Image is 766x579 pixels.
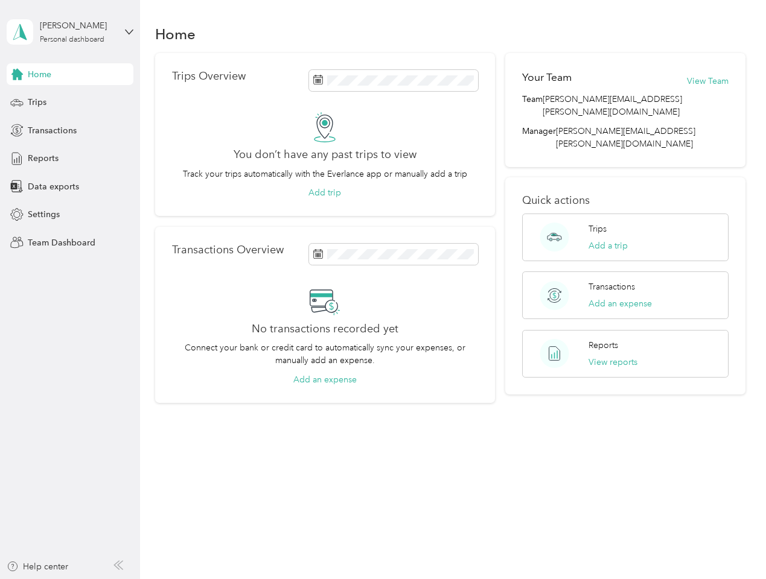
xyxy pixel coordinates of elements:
span: Team [522,93,543,118]
div: Personal dashboard [40,36,104,43]
h2: You don’t have any past trips to view [234,148,417,161]
span: Settings [28,208,60,221]
button: Add trip [308,186,341,199]
p: Trips Overview [172,70,246,83]
p: Connect your bank or credit card to automatically sync your expenses, or manually add an expense. [172,341,478,367]
p: Quick actions [522,194,728,207]
div: [PERSON_NAME] [40,19,115,32]
button: Add an expense [293,373,357,386]
button: View reports [589,356,637,369]
h2: No transactions recorded yet [252,323,398,335]
button: View Team [687,75,729,87]
span: Transactions [28,124,77,137]
p: Reports [589,339,618,352]
button: Help center [7,560,68,573]
p: Transactions Overview [172,244,284,256]
button: Add an expense [589,297,652,310]
span: Home [28,68,51,81]
span: Reports [28,152,59,165]
button: Add a trip [589,239,628,252]
span: [PERSON_NAME][EMAIL_ADDRESS][PERSON_NAME][DOMAIN_NAME] [543,93,728,118]
span: Manager [522,125,556,150]
span: Trips [28,96,46,109]
span: Data exports [28,180,79,193]
p: Track your trips automatically with the Everlance app or manually add a trip [183,168,467,180]
span: [PERSON_NAME][EMAIL_ADDRESS][PERSON_NAME][DOMAIN_NAME] [556,126,695,149]
h1: Home [155,28,196,40]
p: Trips [589,223,607,235]
span: Team Dashboard [28,236,95,249]
h2: Your Team [522,70,572,85]
p: Transactions [589,280,635,293]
